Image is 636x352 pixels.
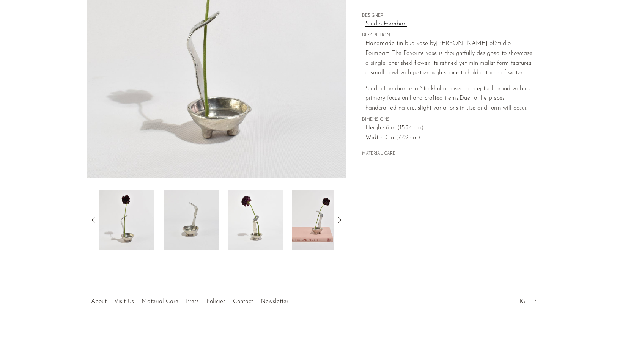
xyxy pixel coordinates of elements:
[436,41,494,47] span: [PERSON_NAME] of
[87,292,292,307] ul: Quick links
[365,39,533,78] p: Handmade tin bud vase by Studio Formbart. The Favorite vase is thoughtfully designed to showcase ...
[114,299,134,305] a: Visit Us
[99,190,154,250] img: Favorite Vase
[362,116,533,123] span: DIMENSIONS
[91,299,107,305] a: About
[365,84,533,113] p: Due to the pieces handcrafted nature, slight variations in size and form will occur.
[164,190,219,250] img: Favorite Vase
[365,123,533,133] span: Height: 6 in (15.24 cm)
[142,299,178,305] a: Material Care
[206,299,225,305] a: Policies
[362,151,395,157] button: MATERIAL CARE
[362,32,533,39] span: DESCRIPTION
[292,190,347,250] img: Favorite Vase
[233,299,253,305] a: Contact
[516,292,544,307] ul: Social Medias
[365,19,533,29] a: Studio Formbart
[533,299,540,305] a: PT
[228,190,283,250] img: Favorite Vase
[186,299,199,305] a: Press
[362,13,533,19] span: DESIGNER
[365,133,533,143] span: Width: 3 in (7.62 cm)
[365,86,531,102] span: Studio Formbart is a Stockholm-based conceptual brand with its primary focus on hand crafted items.
[520,299,526,305] a: IG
